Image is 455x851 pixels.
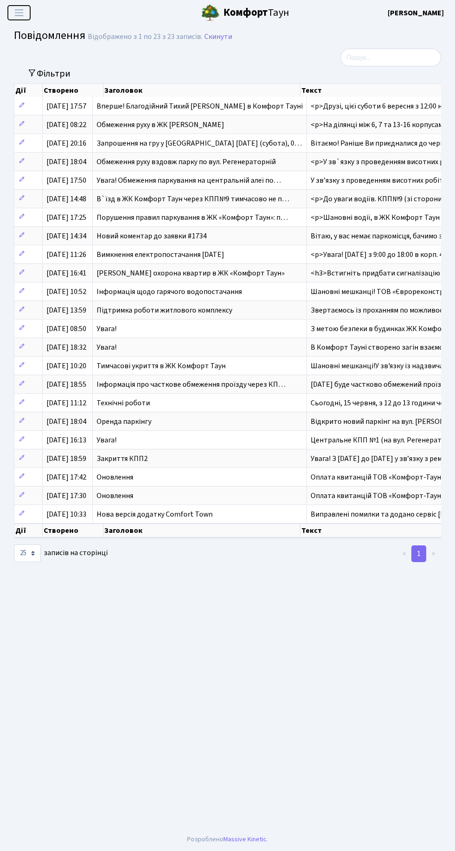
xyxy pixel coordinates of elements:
span: [DATE] 17:50 [46,175,86,186]
span: Увага! Обмеження паркування на центральній алеї по… [97,175,281,186]
span: Оновлення [97,491,133,501]
th: Заголовок [104,524,300,537]
b: [PERSON_NAME] [388,8,444,18]
label: записів на сторінці [14,544,108,562]
button: Переключити фільтри [21,66,77,81]
span: Інформація про часткове обмеження проїзду через КП… [97,379,286,390]
button: Переключити навігацію [7,5,31,20]
span: Порушення правил паркування в ЖК «Комфорт Таун»: п… [97,212,288,223]
span: Інформація щодо гарячого водопостачання [97,287,242,297]
span: Увага! [97,324,117,334]
span: [DATE] 11:12 [46,398,86,408]
span: [DATE] 20:16 [46,138,86,148]
span: [DATE] 17:42 [46,472,86,482]
span: Увага! [97,435,117,445]
th: Дії [14,84,43,97]
img: logo.png [201,4,220,22]
span: [DATE] 17:57 [46,101,86,111]
span: [DATE] 08:50 [46,324,86,334]
a: Massive Kinetic [223,834,266,844]
span: Новий коментар до заявки #1734 [97,231,207,241]
span: [PERSON_NAME] охорона квартир в ЖК «Комфорт Таун» [97,268,285,278]
span: [DATE] 18:04 [46,157,86,167]
span: [DATE] 17:25 [46,212,86,223]
input: Пошук... [340,49,441,66]
span: Увага! [97,342,117,352]
span: [DATE] 18:32 [46,342,86,352]
span: Таун [223,5,289,21]
span: [DATE] 17:30 [46,491,86,501]
th: Створено [43,84,104,97]
div: Відображено з 1 по 23 з 23 записів. [88,32,202,41]
span: [DATE] 10:33 [46,509,86,519]
span: [DATE] 08:22 [46,120,86,130]
b: Комфорт [223,5,268,20]
span: [DATE] 18:04 [46,416,86,427]
span: [DATE] 18:55 [46,379,86,390]
span: [DATE] 10:20 [46,361,86,371]
span: Вимкнення електропостачання [DATE] [97,250,224,260]
a: [PERSON_NAME] [388,7,444,19]
span: Нова версія додатку Comfort Town [97,509,213,519]
span: Тимчасові укриття в ЖК Комфорт Таун [97,361,226,371]
span: Підтримка роботи житлового комплексу [97,305,232,315]
span: [DATE] 10:52 [46,287,86,297]
span: [DATE] 16:13 [46,435,86,445]
span: [DATE] 18:59 [46,454,86,464]
span: Повідомлення [14,27,85,44]
a: 1 [411,545,426,562]
th: Створено [43,524,104,537]
span: [DATE] 14:34 [46,231,86,241]
span: [DATE] 14:48 [46,194,86,204]
div: Розроблено . [187,834,268,845]
span: Вперше! Благодійний Тихий [PERSON_NAME] в Комфорт Тауні [97,101,303,111]
span: Обмеження руху вздовж парку по вул. Регенераторній [97,157,276,167]
span: Оренда паркінгу [97,416,151,427]
span: [DATE] 11:26 [46,250,86,260]
span: В`їзд в ЖК Комфорт Таун через КПП№9 тимчасово не п… [97,194,289,204]
a: Скинути [204,32,232,41]
span: Обмеження руху в ЖК [PERSON_NAME] [97,120,224,130]
select: записів на сторінці [14,544,41,562]
span: Запрошення на гру у [GEOGRAPHIC_DATA] [DATE] (субота), 0… [97,138,302,148]
span: Оновлення [97,472,133,482]
span: [DATE] 13:59 [46,305,86,315]
th: Заголовок [104,84,300,97]
span: Технічні роботи [97,398,150,408]
span: [DATE] 16:41 [46,268,86,278]
th: Дії [14,524,43,537]
span: Закриття КПП2 [97,454,148,464]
